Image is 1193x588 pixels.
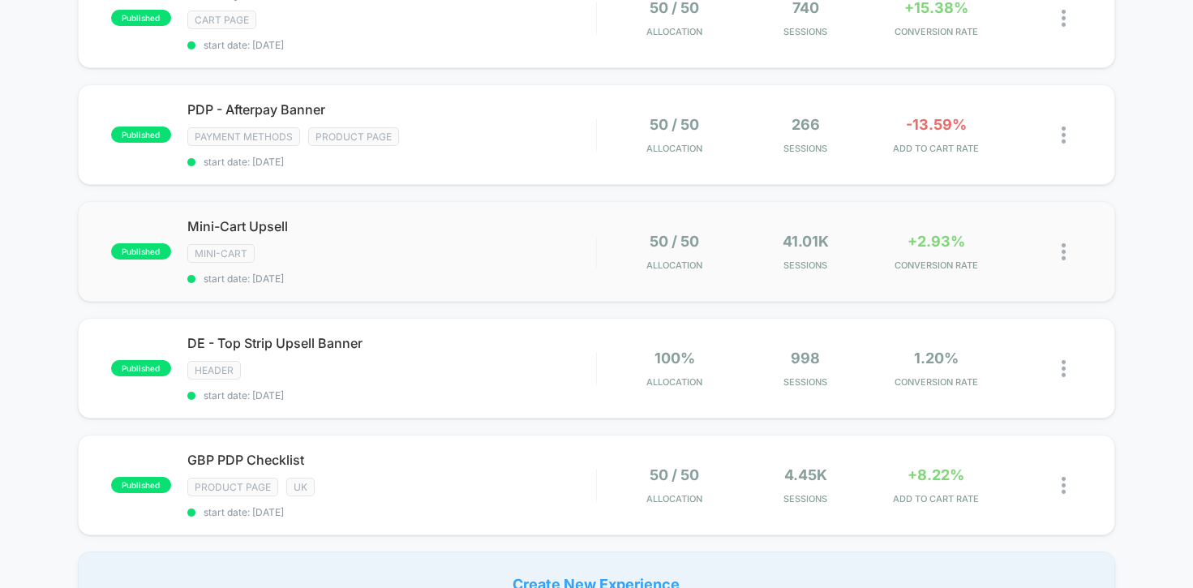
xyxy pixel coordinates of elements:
[646,260,702,271] span: Allocation
[744,26,866,37] span: Sessions
[285,152,324,191] button: Play, NEW DEMO 2025-VEED.mp4
[187,478,278,496] span: Product Page
[791,350,820,367] span: 998
[187,39,596,51] span: start date: [DATE]
[875,26,998,37] span: CONVERSION RATE
[187,335,596,351] span: DE - Top Strip Upsell Banner
[744,143,866,154] span: Sessions
[744,260,866,271] span: Sessions
[111,243,171,260] span: published
[654,350,695,367] span: 100%
[650,466,699,483] span: 50 / 50
[187,273,596,285] span: start date: [DATE]
[1062,360,1066,377] img: close
[491,314,540,329] input: Volume
[914,350,959,367] span: 1.20%
[111,127,171,143] span: published
[650,233,699,250] span: 50 / 50
[1062,127,1066,144] img: close
[646,26,702,37] span: Allocation
[875,493,998,504] span: ADD TO CART RATE
[187,218,596,234] span: Mini-Cart Upsell
[308,127,399,146] span: Product Page
[187,506,596,518] span: start date: [DATE]
[646,493,702,504] span: Allocation
[1062,243,1066,260] img: close
[12,286,599,302] input: Seek
[187,156,596,168] span: start date: [DATE]
[187,127,300,146] span: payment methods
[187,389,596,401] span: start date: [DATE]
[875,260,998,271] span: CONVERSION RATE
[187,11,256,29] span: CART PAGE
[784,466,827,483] span: 4.45k
[111,10,171,26] span: published
[187,361,241,380] span: HEADER
[646,143,702,154] span: Allocation
[744,493,866,504] span: Sessions
[423,312,460,330] div: Current time
[875,143,998,154] span: ADD TO CART RATE
[286,478,315,496] span: UK
[187,244,255,263] span: MINI-CART
[650,116,699,133] span: 50 / 50
[1062,10,1066,27] img: close
[906,116,967,133] span: -13.59%
[8,308,34,334] button: Play, NEW DEMO 2025-VEED.mp4
[187,101,596,118] span: PDP - Afterpay Banner
[187,452,596,468] span: GBP PDP Checklist
[783,233,829,250] span: 41.01k
[908,466,964,483] span: +8.22%
[111,360,171,376] span: published
[744,376,866,388] span: Sessions
[875,376,998,388] span: CONVERSION RATE
[111,477,171,493] span: published
[646,376,702,388] span: Allocation
[792,116,820,133] span: 266
[1062,477,1066,494] img: close
[908,233,965,250] span: +2.93%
